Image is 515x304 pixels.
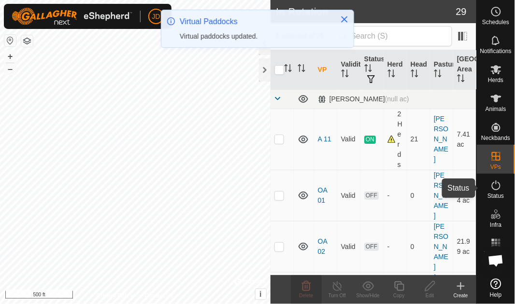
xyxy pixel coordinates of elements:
td: Valid [337,221,360,272]
div: - [387,191,403,201]
button: + [4,51,16,62]
span: Heatmap [484,251,508,257]
th: Head [407,50,430,90]
div: Create [445,292,476,299]
span: OFF [364,243,379,251]
span: i [259,290,261,298]
div: Copy [384,292,415,299]
a: [PERSON_NAME] [434,171,448,220]
p-sorticon: Activate to sort [457,76,465,83]
span: Neckbands [481,135,510,141]
p-sorticon: Activate to sort [341,71,349,79]
span: JD [152,12,160,22]
span: Herds [488,77,503,83]
a: Contact Us [144,291,173,300]
p-sorticon: Activate to sort [298,66,305,73]
a: OA 01 [318,186,327,204]
a: OA 02 [318,237,327,255]
div: Virtual paddocks updated. [180,31,330,41]
button: Reset Map [4,35,16,46]
div: Turn Off [322,292,353,299]
div: Virtual Paddocks [180,16,330,28]
th: VP [314,50,337,90]
div: Show/Hide [353,292,384,299]
p-sorticon: Activate to sort [434,71,442,79]
td: 22.44 ac [453,170,476,221]
div: 2 Herds [387,109,403,170]
input: Search (S) [335,26,452,46]
a: [PERSON_NAME] [434,115,448,163]
p-sorticon: Activate to sort [387,71,395,79]
span: 29 [456,4,467,19]
h2: In Rotation [276,6,456,17]
td: Valid [337,109,360,170]
span: OFF [364,192,379,200]
a: Privacy Policy [97,291,133,300]
span: Delete [300,293,314,298]
td: 0 [407,170,430,221]
p-sorticon: Activate to sort [284,66,292,73]
td: Valid [337,170,360,221]
img: Gallagher Logo [12,8,132,25]
span: Infra [490,222,501,228]
span: Animals [486,106,506,112]
a: [PERSON_NAME] [434,222,448,271]
button: Close [338,13,351,26]
td: 7.41 ac [453,109,476,170]
div: Edit [415,292,445,299]
div: - [387,242,403,252]
p-sorticon: Activate to sort [411,71,418,79]
span: (null ac) [385,95,409,103]
td: 21 [407,109,430,170]
th: Herd [384,50,407,90]
button: Map Layers [21,35,33,47]
td: 21.99 ac [453,221,476,272]
th: Validity [337,50,360,90]
td: 0 [407,221,430,272]
p-sorticon: Activate to sort [364,66,372,73]
span: VPs [490,164,501,170]
th: Status [360,50,384,90]
a: A 11 [318,135,331,143]
button: i [256,289,266,300]
div: Open chat [482,246,511,275]
span: Schedules [482,19,509,25]
th: Pasture [430,50,453,90]
a: Help [477,275,515,302]
div: [PERSON_NAME] [318,95,409,103]
span: Notifications [480,48,512,54]
span: Help [490,292,502,298]
span: ON [364,136,376,144]
span: Status [487,193,504,199]
button: – [4,63,16,75]
th: [GEOGRAPHIC_DATA] Area [453,50,476,90]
